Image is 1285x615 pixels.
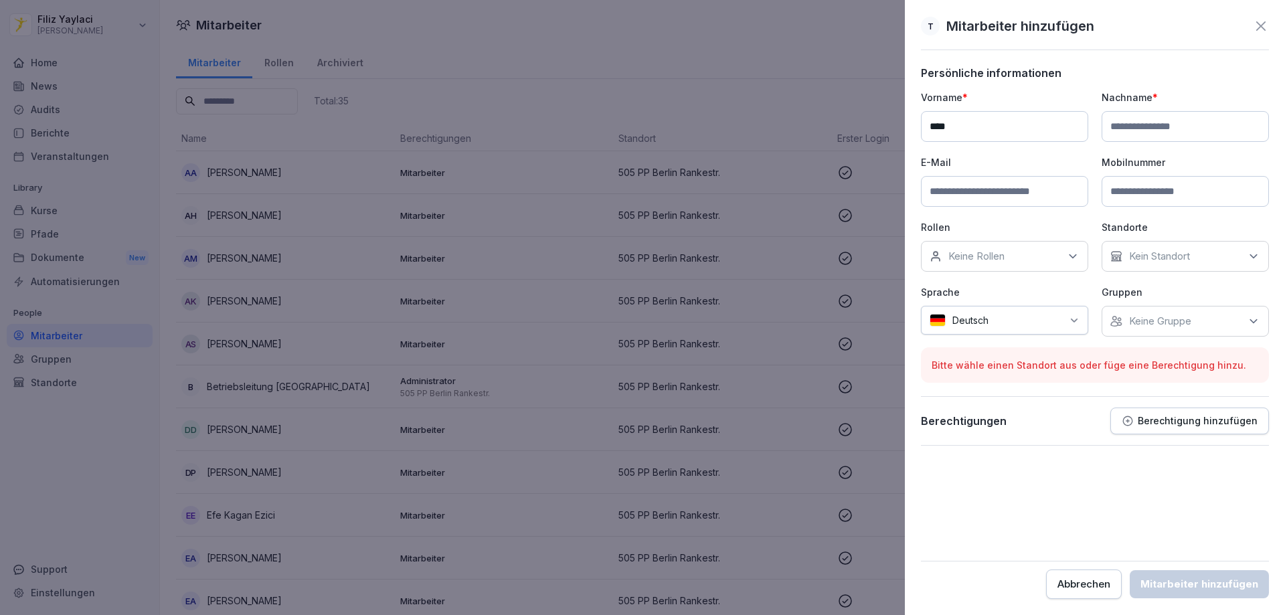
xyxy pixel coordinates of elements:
p: Keine Gruppe [1129,315,1191,328]
button: Mitarbeiter hinzufügen [1130,570,1269,598]
button: Abbrechen [1046,569,1122,599]
p: Mobilnummer [1102,155,1269,169]
p: Persönliche informationen [921,66,1269,80]
p: Rollen [921,220,1088,234]
div: Abbrechen [1057,577,1110,592]
div: T [921,17,940,35]
p: Gruppen [1102,285,1269,299]
p: Keine Rollen [948,250,1005,263]
button: Berechtigung hinzufügen [1110,408,1269,434]
p: Berechtigungen [921,414,1007,428]
p: Sprache [921,285,1088,299]
img: de.svg [930,314,946,327]
div: Deutsch [921,306,1088,335]
p: Nachname [1102,90,1269,104]
p: Bitte wähle einen Standort aus oder füge eine Berechtigung hinzu. [932,358,1258,372]
p: E-Mail [921,155,1088,169]
p: Mitarbeiter hinzufügen [946,16,1094,36]
p: Vorname [921,90,1088,104]
p: Kein Standort [1129,250,1190,263]
div: Mitarbeiter hinzufügen [1140,577,1258,592]
p: Berechtigung hinzufügen [1138,416,1258,426]
p: Standorte [1102,220,1269,234]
